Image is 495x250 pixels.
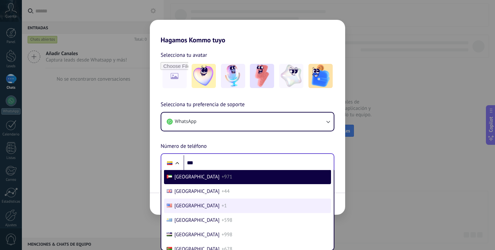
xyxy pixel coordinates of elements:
span: +971 [222,174,232,180]
img: -3.jpeg [250,64,274,88]
img: -4.jpeg [279,64,303,88]
img: -1.jpeg [192,64,216,88]
img: -5.jpeg [308,64,333,88]
h2: Hagamos Kommo tuyo [150,20,345,44]
span: Número de teléfono [161,142,207,151]
span: +1 [222,203,227,209]
img: -2.jpeg [221,64,245,88]
span: [GEOGRAPHIC_DATA] [174,203,220,209]
span: +598 [222,217,232,223]
span: Selecciona tu preferencia de soporte [161,100,245,109]
span: [GEOGRAPHIC_DATA] [174,217,220,223]
span: [GEOGRAPHIC_DATA] [174,188,220,195]
span: Selecciona tu avatar [161,51,207,59]
button: WhatsApp [161,113,334,131]
span: [GEOGRAPHIC_DATA] [174,174,220,180]
span: [GEOGRAPHIC_DATA] [174,232,220,238]
span: +998 [222,232,232,238]
div: Colombia: + 57 [163,156,176,170]
span: +44 [222,188,230,195]
span: WhatsApp [175,118,196,125]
